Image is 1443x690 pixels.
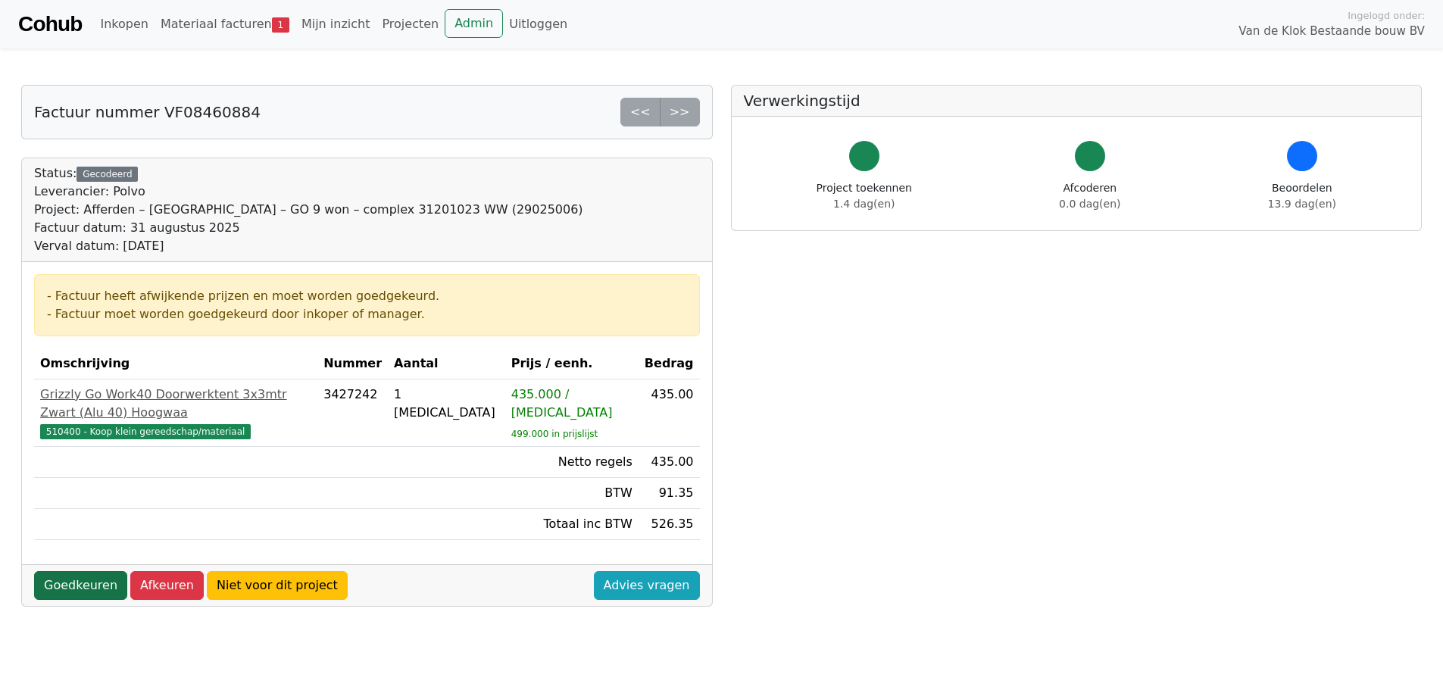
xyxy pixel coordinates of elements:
[18,6,82,42] a: Cohub
[34,183,583,201] div: Leverancier: Polvo
[505,447,639,478] td: Netto regels
[639,478,700,509] td: 91.35
[272,17,289,33] span: 1
[47,287,687,305] div: - Factuur heeft afwijkende prijzen en moet worden goedgekeurd.
[34,201,583,219] div: Project: Afferden – [GEOGRAPHIC_DATA] – GO 9 won – complex 31201023 WW (29025006)
[505,348,639,379] th: Prijs / eenh.
[511,386,632,422] div: 435.000 / [MEDICAL_DATA]
[639,348,700,379] th: Bedrag
[34,164,583,255] div: Status:
[94,9,154,39] a: Inkopen
[445,9,503,38] a: Admin
[77,167,138,182] div: Gecodeerd
[34,571,127,600] a: Goedkeuren
[1059,180,1120,212] div: Afcoderen
[317,348,388,379] th: Nummer
[833,198,895,210] span: 1.4 dag(en)
[511,429,598,439] sub: 499.000 in prijslijst
[744,92,1410,110] h5: Verwerkingstijd
[376,9,445,39] a: Projecten
[639,447,700,478] td: 435.00
[505,478,639,509] td: BTW
[34,237,583,255] div: Verval datum: [DATE]
[639,379,700,447] td: 435.00
[317,379,388,447] td: 3427242
[34,103,261,121] h5: Factuur nummer VF08460884
[47,305,687,323] div: - Factuur moet worden goedgekeurd door inkoper of manager.
[388,348,505,379] th: Aantal
[639,509,700,540] td: 526.35
[130,571,204,600] a: Afkeuren
[155,9,295,39] a: Materiaal facturen1
[1238,23,1425,40] span: Van de Klok Bestaande bouw BV
[34,219,583,237] div: Factuur datum: 31 augustus 2025
[817,180,912,212] div: Project toekennen
[34,348,317,379] th: Omschrijving
[503,9,573,39] a: Uitloggen
[1059,198,1120,210] span: 0.0 dag(en)
[207,571,348,600] a: Niet voor dit project
[40,386,311,422] div: Grizzly Go Work40 Doorwerktent 3x3mtr Zwart (Alu 40) Hoogwaa
[40,424,251,439] span: 510400 - Koop klein gereedschap/materiaal
[594,571,700,600] a: Advies vragen
[1268,198,1336,210] span: 13.9 dag(en)
[40,386,311,440] a: Grizzly Go Work40 Doorwerktent 3x3mtr Zwart (Alu 40) Hoogwaa510400 - Koop klein gereedschap/mater...
[295,9,376,39] a: Mijn inzicht
[505,509,639,540] td: Totaal inc BTW
[394,386,499,422] div: 1 [MEDICAL_DATA]
[1268,180,1336,212] div: Beoordelen
[1348,8,1425,23] span: Ingelogd onder:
